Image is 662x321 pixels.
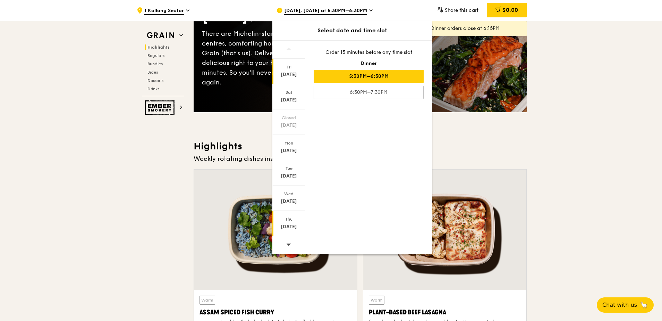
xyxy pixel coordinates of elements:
[369,307,521,317] div: Plant-Based Beef Lasagna
[194,154,527,164] div: Weekly rotating dishes inspired by flavours from around the world.
[314,60,424,67] div: Dinner
[314,86,424,99] div: 6:30PM–7:30PM
[273,147,304,154] div: [DATE]
[640,301,648,309] span: 🦙
[273,216,304,222] div: Thu
[602,301,637,309] span: Chat with us
[273,223,304,230] div: [DATE]
[273,90,304,95] div: Sat
[145,100,177,115] img: Ember Smokery web logo
[273,71,304,78] div: [DATE]
[502,7,518,13] span: $0.00
[273,64,304,70] div: Fri
[273,166,304,171] div: Tue
[273,173,304,180] div: [DATE]
[273,122,304,129] div: [DATE]
[200,296,215,305] div: Warm
[147,70,158,75] span: Sides
[273,140,304,146] div: Mon
[144,7,184,15] span: 1 Kallang Sector
[314,49,424,56] div: Order 15 minutes before any time slot
[445,7,478,13] span: Share this cart
[147,87,159,91] span: Drinks
[194,140,527,153] h3: Highlights
[314,70,424,83] div: 5:30PM–6:30PM
[273,115,304,121] div: Closed
[147,53,164,58] span: Regulars
[273,97,304,104] div: [DATE]
[284,7,367,15] span: [DATE], [DATE] at 5:30PM–6:30PM
[369,296,384,305] div: Warm
[202,29,360,87] div: There are Michelin-star restaurants, hawker centres, comforting home-cooked classics… and Grain (...
[431,25,521,32] div: Dinner orders close at 6:15PM
[147,45,170,50] span: Highlights
[273,198,304,205] div: [DATE]
[145,29,177,42] img: Grain web logo
[597,297,654,313] button: Chat with us🦙
[273,191,304,197] div: Wed
[200,307,351,317] div: Assam Spiced Fish Curry
[272,26,432,35] div: Select date and time slot
[147,61,163,66] span: Bundles
[147,78,163,83] span: Desserts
